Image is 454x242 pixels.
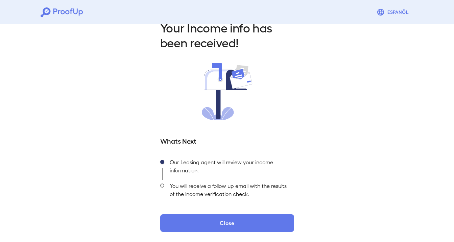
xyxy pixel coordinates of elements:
button: Espanõl [374,5,413,19]
div: You will receive a follow up email with the results of the income verification check. [164,180,294,203]
div: Our Leasing agent will review your income information. [164,156,294,180]
h2: Your Income info has been received! [160,20,294,50]
h5: Whats Next [160,136,294,145]
img: received.svg [202,63,253,120]
button: Close [160,214,294,232]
